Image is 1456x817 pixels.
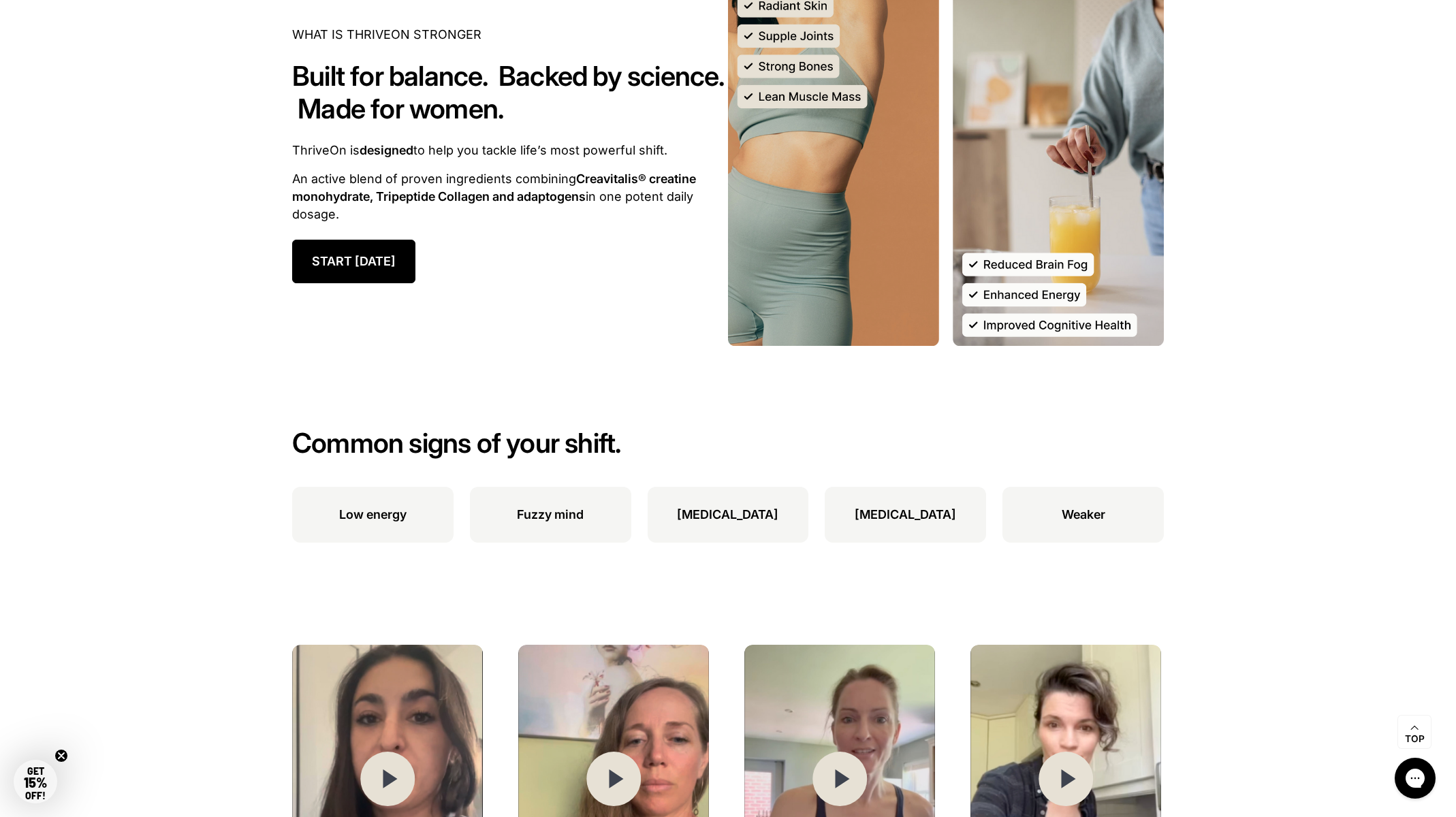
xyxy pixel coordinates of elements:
[24,774,47,790] span: 15%
[292,240,415,283] a: START [DATE]
[292,26,728,44] p: WHAT IS THRIVEON STRONGER
[54,749,68,763] button: Close teaser
[1388,753,1442,803] iframe: Gorgias live chat messenger
[339,506,407,524] p: Low energy
[1062,506,1105,524] p: Weaker
[677,506,778,524] p: [MEDICAL_DATA]
[14,760,57,803] div: GET15% OFF!Close teaser
[1405,733,1425,746] span: Top
[517,506,584,524] p: Fuzzy mind
[25,790,46,801] span: OFF!
[855,506,956,524] p: [MEDICAL_DATA]
[24,765,47,790] span: GET
[292,60,728,125] h2: Built for balance. Backed by science. Made for women.
[292,427,1164,460] h2: Common signs of your shift.
[292,170,728,223] p: An active blend of proven ingredients combining in one potent daily dosage.
[360,143,413,157] strong: designed
[292,142,728,159] p: ThriveOn is to help you tackle life’s most powerful shift.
